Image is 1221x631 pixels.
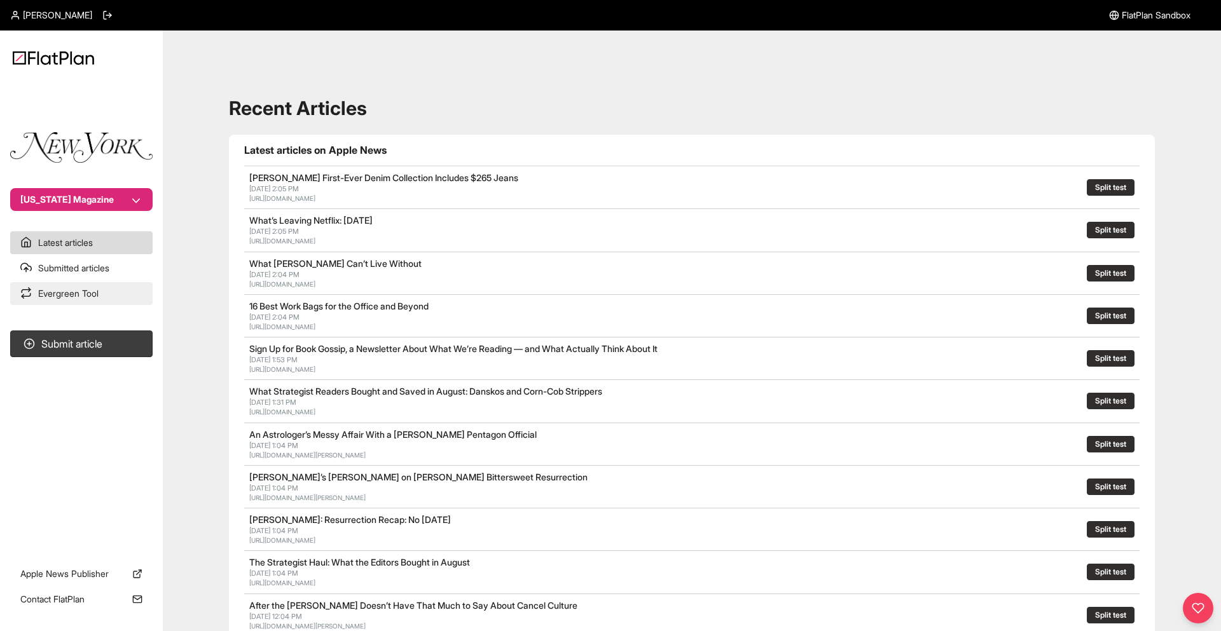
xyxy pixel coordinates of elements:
[249,270,300,279] span: [DATE] 2:04 PM
[249,365,315,373] a: [URL][DOMAIN_NAME]
[10,330,153,357] button: Submit article
[23,9,92,22] span: [PERSON_NAME]
[249,526,298,535] span: [DATE] 1:04 PM
[1087,436,1135,452] button: Split test
[1087,607,1135,623] button: Split test
[10,231,153,254] a: Latest articles
[249,472,588,482] a: [PERSON_NAME]’s [PERSON_NAME] on [PERSON_NAME] Bittersweet Resurrection
[1087,521,1135,538] button: Split test
[249,280,315,288] a: [URL][DOMAIN_NAME]
[1087,393,1135,409] button: Split test
[244,142,1140,158] h1: Latest articles on Apple News
[249,386,602,397] a: What Strategist Readers Bought and Saved in August: Danskos and Corn-Cob Strippers
[249,536,315,544] a: [URL][DOMAIN_NAME]
[249,313,300,322] span: [DATE] 2:04 PM
[249,172,518,183] a: [PERSON_NAME] First-Ever Denim Collection Includes $265 Jeans
[10,588,153,611] a: Contact FlatPlan
[249,355,298,364] span: [DATE] 1:53 PM
[229,97,1155,119] h1: Recent Articles
[249,494,366,501] a: [URL][DOMAIN_NAME][PERSON_NAME]
[249,184,299,193] span: [DATE] 2:05 PM
[249,429,537,440] a: An Astrologer’s Messy Affair With a [PERSON_NAME] Pentagon Official
[249,600,577,611] a: After the [PERSON_NAME] Doesn’t Have That Much to Say About Cancel Culture
[249,557,470,567] a: The Strategist Haul: What the Editors Bought in August
[249,622,366,630] a: [URL][DOMAIN_NAME][PERSON_NAME]
[1087,308,1135,324] button: Split test
[10,282,153,305] a: Evergreen Tool
[249,323,315,330] a: [URL][DOMAIN_NAME]
[10,188,153,211] button: [US_STATE] Magazine
[249,441,298,450] span: [DATE] 1:04 PM
[249,579,315,587] a: [URL][DOMAIN_NAME]
[10,562,153,585] a: Apple News Publisher
[249,343,658,354] a: Sign Up for Book Gossip, a Newsletter About What We’re Reading — and What Actually Think About It
[249,215,373,226] a: What’s Leaving Netflix: [DATE]
[249,514,451,525] a: [PERSON_NAME]: Resurrection Recap: No [DATE]
[10,9,92,22] a: [PERSON_NAME]
[249,237,315,245] a: [URL][DOMAIN_NAME]
[249,569,298,578] span: [DATE] 1:04 PM
[1087,350,1135,367] button: Split test
[1087,265,1135,282] button: Split test
[249,612,302,621] span: [DATE] 12:04 PM
[249,398,296,407] span: [DATE] 1:31 PM
[249,258,422,269] a: What [PERSON_NAME] Can’t Live Without
[249,194,315,202] a: [URL][DOMAIN_NAME]
[249,484,298,492] span: [DATE] 1:04 PM
[10,132,153,163] img: Publication Logo
[1087,478,1135,495] button: Split test
[249,227,299,236] span: [DATE] 2:05 PM
[249,408,315,416] a: [URL][DOMAIN_NAME]
[249,301,429,311] a: 16 Best Work Bags for the Office and Beyond
[1087,179,1135,196] button: Split test
[1087,222,1135,238] button: Split test
[13,51,94,65] img: Logo
[1087,564,1135,580] button: Split test
[10,257,153,280] a: Submitted articles
[1122,9,1190,22] span: FlatPlan Sandbox
[249,451,366,459] a: [URL][DOMAIN_NAME][PERSON_NAME]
